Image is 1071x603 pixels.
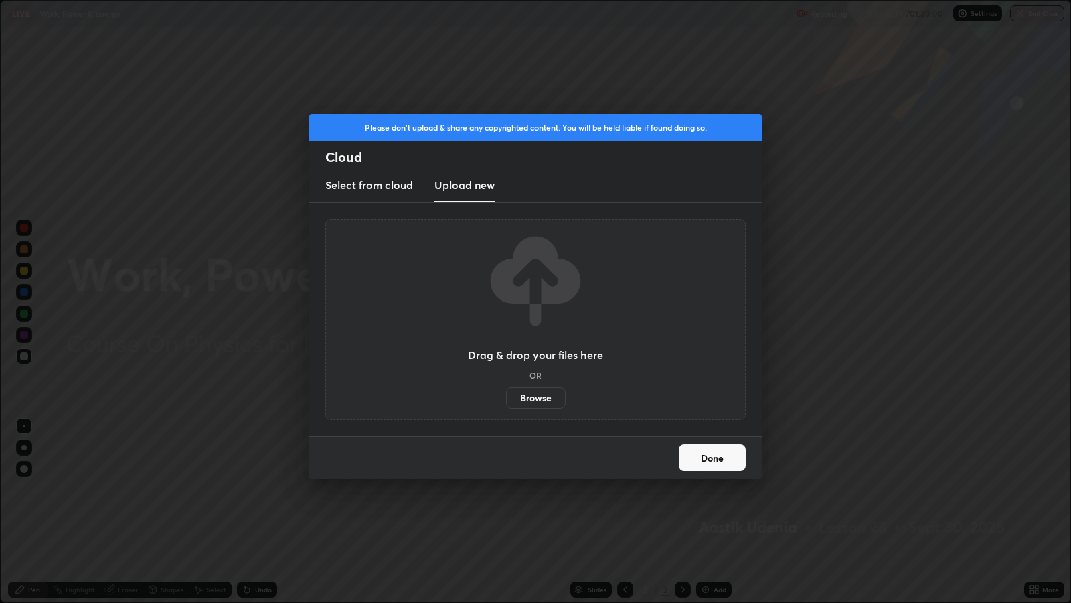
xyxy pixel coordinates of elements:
h5: OR [529,371,542,379]
h3: Drag & drop your files here [468,350,603,360]
h3: Select from cloud [325,177,413,193]
h2: Cloud [325,149,762,166]
h3: Upload new [434,177,495,193]
button: Done [679,444,746,471]
div: Please don't upload & share any copyrighted content. You will be held liable if found doing so. [309,114,762,141]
